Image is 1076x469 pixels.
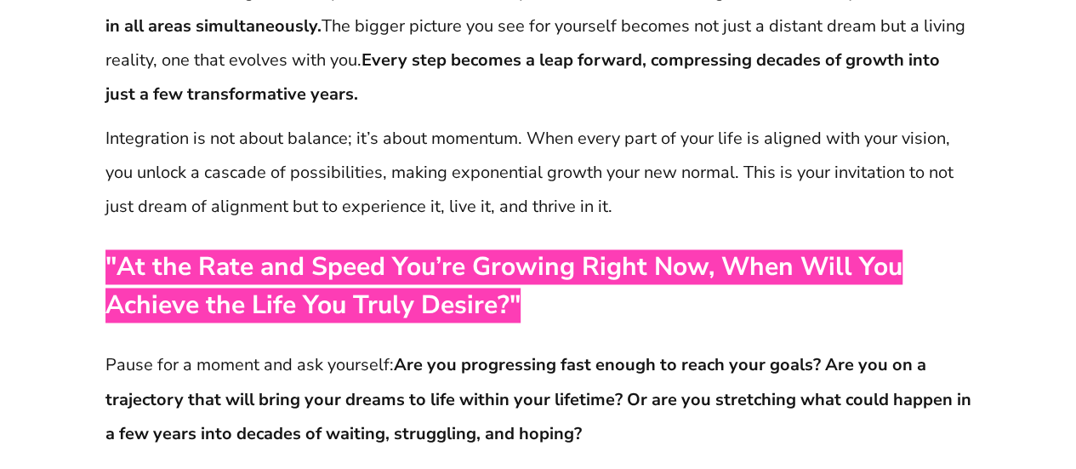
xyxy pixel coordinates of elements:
[105,353,971,444] strong: Are you progressing fast enough to reach your goals? Are you on a trajectory that will bring your...
[105,49,940,106] strong: Every step becomes a leap forward, compressing decades of growth into just a few transformative y...
[105,249,902,323] span: "At the Rate and Speed You’re Growing Right Now, When Will You Achieve the Life You Truly Desire?"
[105,122,971,224] p: Integration is not about balance; it’s about momentum. When every part of your life is aligned wi...
[105,348,971,450] p: Pause for a moment and ask yourself:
